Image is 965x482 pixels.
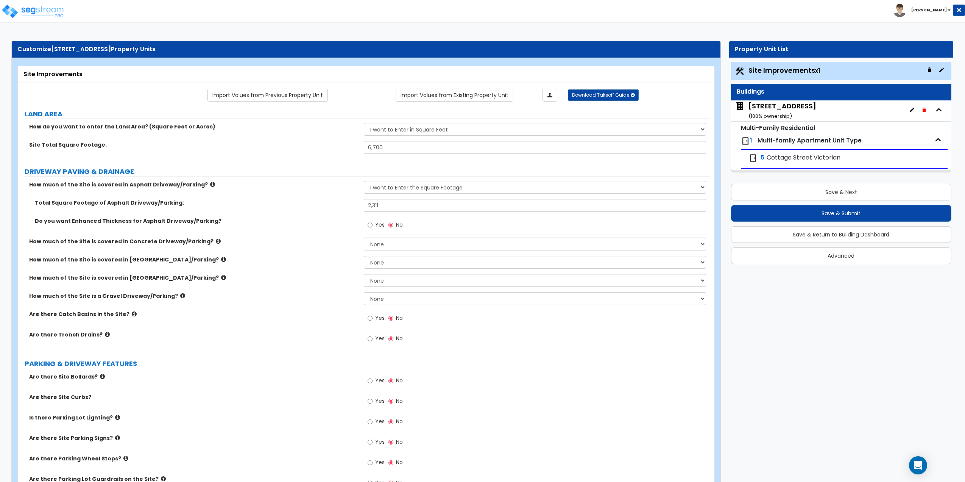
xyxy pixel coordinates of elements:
[29,238,358,245] label: How much of the Site is covered in Concrete Driveway/Parking?
[375,314,385,322] span: Yes
[731,184,951,200] button: Save & Next
[748,113,792,120] small: ( 100 % ownership)
[731,205,951,222] button: Save & Submit
[368,438,373,446] input: Yes
[25,167,710,177] label: DRIVEWAY PAVING & DRAINAGE
[100,374,105,379] i: click for more info!
[29,455,358,462] label: Are there Parking Wheel Stops?
[368,335,373,343] input: Yes
[388,221,393,229] input: No
[23,70,709,79] div: Site Improvements
[396,438,403,446] span: No
[750,136,752,145] span: 1
[735,66,745,76] img: Construction.png
[29,393,358,401] label: Are there Site Curbs?
[911,7,947,13] b: [PERSON_NAME]
[735,45,948,54] div: Property Unit List
[741,136,750,146] img: door.png
[388,314,393,322] input: No
[29,274,358,282] label: How much of the Site is covered in [GEOGRAPHIC_DATA]/Parking?
[572,92,629,98] span: Download Takeoff Guide
[375,377,385,384] span: Yes
[375,459,385,466] span: Yes
[731,226,951,243] button: Save & Return to Building Dashboard
[735,101,816,121] span: 123 Cottage Street
[35,199,358,207] label: Total Square Footage of Asphalt Driveway/Parking:
[368,377,373,385] input: Yes
[29,434,358,442] label: Are there Site Parking Signs?
[815,67,820,75] small: x1
[388,397,393,405] input: No
[396,377,403,384] span: No
[748,153,758,163] img: door.png
[132,311,137,317] i: click for more info!
[29,414,358,421] label: Is there Parking Lot Lighting?
[210,182,215,187] i: click for more info!
[388,459,393,467] input: No
[388,335,393,343] input: No
[375,335,385,342] span: Yes
[216,238,221,244] i: click for more info!
[207,89,328,102] a: Import the dynamic attribute values from previous properties.
[396,335,403,342] span: No
[1,4,65,19] img: logo_pro_r.png
[767,153,840,162] span: Cottage Street Victorian
[115,435,120,441] i: click for more info!
[748,101,816,121] div: [STREET_ADDRESS]
[35,217,358,225] label: Do you want Enhanced Thickness for Asphalt Driveway/Parking?
[29,292,358,300] label: How much of the Site is a Gravel Driveway/Parking?
[25,359,710,369] label: PARKING & DRIVEWAY FEATURES
[123,455,128,461] i: click for more info!
[396,221,403,228] span: No
[741,124,815,132] small: Multi-Family Residential
[375,221,385,228] span: Yes
[29,310,358,318] label: Are there Catch Basins in the Site?
[29,373,358,380] label: Are there Site Bollards?
[388,418,393,426] input: No
[375,418,385,425] span: Yes
[368,459,373,467] input: Yes
[180,293,185,299] i: click for more info!
[396,89,513,102] a: Import the dynamic attribute values from existing properties.
[396,459,403,466] span: No
[51,45,111,53] span: [STREET_ADDRESS]
[29,141,358,149] label: Site Total Square Footage:
[368,397,373,405] input: Yes
[105,332,110,337] i: click for more info!
[893,4,906,17] img: avatar.png
[375,397,385,405] span: Yes
[221,275,226,280] i: click for more info!
[396,397,403,405] span: No
[17,45,715,54] div: Customize Property Units
[25,109,710,119] label: LAND AREA
[568,89,639,101] button: Download Takeoff Guide
[29,181,358,188] label: How much of the Site is covered in Asphalt Driveway/Parking?
[735,101,745,111] img: building.svg
[396,314,403,322] span: No
[748,66,820,75] span: Site Improvements
[368,418,373,426] input: Yes
[368,314,373,322] input: Yes
[161,476,166,482] i: click for more info!
[388,438,393,446] input: No
[731,247,951,264] button: Advanced
[368,221,373,229] input: Yes
[221,257,226,262] i: click for more info!
[737,88,946,96] div: Buildings
[29,256,358,263] label: How much of the Site is covered in [GEOGRAPHIC_DATA]/Parking?
[388,377,393,385] input: No
[375,438,385,446] span: Yes
[543,89,557,102] a: Import the dynamic attributes value through Excel sheet
[29,123,358,130] label: How do you want to enter the Land Area? (Square Feet or Acres)
[115,415,120,420] i: click for more info!
[758,136,862,145] span: Multi-family Apartment Unit Type
[29,331,358,338] label: Are there Trench Drains?
[396,418,403,425] span: No
[909,456,927,474] div: Open Intercom Messenger
[761,153,764,162] span: 5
